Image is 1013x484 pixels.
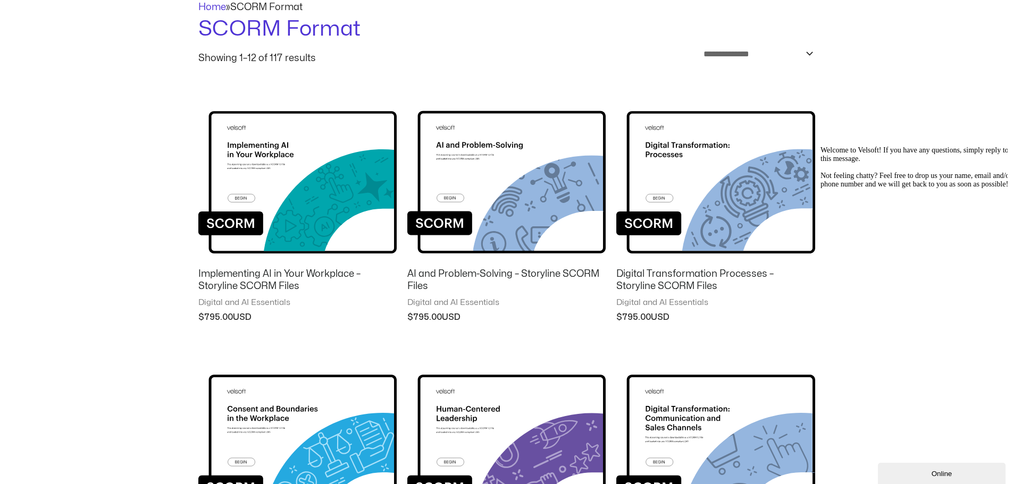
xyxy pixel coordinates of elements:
[878,461,1008,484] iframe: chat widget
[407,313,413,321] span: $
[198,3,303,12] span: »
[4,4,196,46] span: Welcome to Velsoft! If you have any questions, simply reply to this message. Not feeling chatty? ...
[616,268,815,293] h2: Digital Transformation Processes – Storyline SCORM Files
[198,54,316,63] p: Showing 1–12 of 117 results
[616,313,651,321] bdi: 795.00
[407,298,606,308] span: Digital and AI Essentials
[407,313,442,321] bdi: 795.00
[198,268,397,293] h2: Implementing AI in Your Workplace – Storyline SCORM Files
[616,268,815,298] a: Digital Transformation Processes – Storyline SCORM Files
[198,88,397,260] img: Implementing AI in Your Workplace - Storyline SCORM Files
[198,298,397,308] span: Digital and AI Essentials
[198,313,233,321] bdi: 795.00
[230,3,303,12] span: SCORM Format
[198,268,397,298] a: Implementing AI in Your Workplace – Storyline SCORM Files
[407,268,606,293] h2: AI and Problem-Solving – Storyline SCORM Files
[616,298,815,308] span: Digital and AI Essentials
[407,268,606,298] a: AI and Problem-Solving – Storyline SCORM Files
[198,3,226,12] a: Home
[697,44,815,64] select: Shop order
[198,14,815,44] h1: SCORM Format
[198,313,204,321] span: $
[4,4,196,47] div: Welcome to Velsoft! If you have any questions, simply reply to this message.Not feeling chatty? F...
[407,88,606,260] img: AI and Problem-Solving - Storyline SCORM Files
[616,313,622,321] span: $
[616,88,815,260] img: Digital Transformation Processes - Storyline SCORM Files
[816,142,1008,457] iframe: chat widget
